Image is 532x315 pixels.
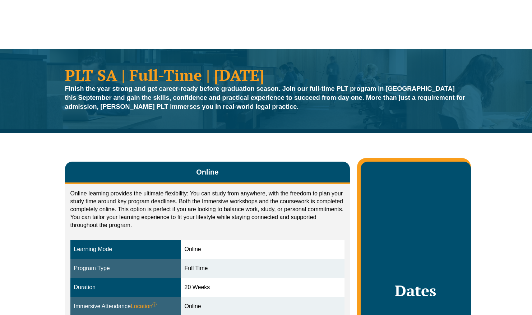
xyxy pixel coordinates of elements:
[70,190,345,229] p: Online learning provides the ultimate flexibility: You can study from anywhere, with the freedom ...
[74,245,177,254] div: Learning Mode
[65,67,467,83] h1: PLT SA | Full-Time | [DATE]
[74,302,177,311] div: Immersive Attendance
[74,283,177,292] div: Duration
[65,85,465,110] strong: Finish the year strong and get career-ready before graduation season. Join our full-time PLT prog...
[184,264,341,273] div: Full Time
[184,283,341,292] div: 20 Weeks
[152,302,157,307] sup: ⓘ
[74,264,177,273] div: Program Type
[196,167,218,177] span: Online
[368,282,463,300] h2: Dates
[184,302,341,311] div: Online
[184,245,341,254] div: Online
[131,302,157,311] span: Location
